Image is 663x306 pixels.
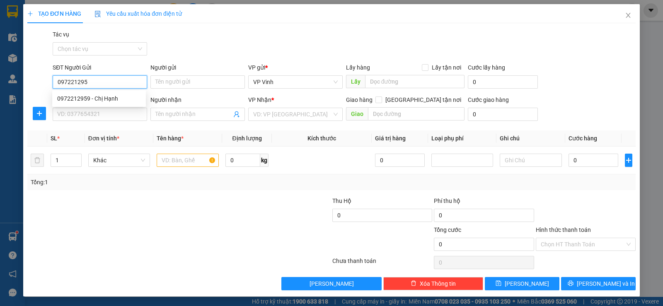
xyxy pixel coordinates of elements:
[468,64,505,71] label: Cước lấy hàng
[31,178,256,187] div: Tổng: 1
[157,135,184,142] span: Tên hàng
[33,107,46,120] button: plus
[625,12,632,19] span: close
[496,280,501,287] span: save
[577,279,635,288] span: [PERSON_NAME] và In
[375,135,406,142] span: Giá trị hàng
[346,75,365,88] span: Lấy
[485,277,559,290] button: save[PERSON_NAME]
[625,154,632,167] button: plus
[53,31,69,38] label: Tác vụ
[232,135,262,142] span: Định lượng
[310,279,354,288] span: [PERSON_NAME]
[331,256,433,271] div: Chưa thanh toán
[368,107,465,120] input: Dọc đường
[94,10,182,17] span: Yêu cầu xuất hóa đơn điện tử
[248,96,271,103] span: VP Nhận
[332,198,351,204] span: Thu Hộ
[505,279,549,288] span: [PERSON_NAME]
[346,96,373,103] span: Giao hàng
[27,10,81,17] span: TẠO ĐƠN HÀNG
[253,76,338,88] span: VP Vinh
[382,95,465,104] span: [GEOGRAPHIC_DATA] tận nơi
[500,154,562,167] input: Ghi Chú
[307,135,336,142] span: Kích thước
[27,8,79,26] strong: HÃNG XE HẢI HOÀNG GIA
[33,110,46,117] span: plus
[150,95,245,104] div: Người nhận
[27,11,33,17] span: plus
[496,130,565,147] th: Ghi chú
[281,277,381,290] button: [PERSON_NAME]
[57,94,141,103] div: 0972212959 - Chị Hạnh
[94,11,101,17] img: icon
[568,280,573,287] span: printer
[569,135,597,142] span: Cước hàng
[93,154,145,166] span: Khác
[51,135,57,142] span: SL
[428,63,465,72] span: Lấy tận nơi
[561,277,636,290] button: printer[PERSON_NAME] và In
[157,154,219,167] input: VD: Bàn, Ghế
[434,196,534,209] div: Phí thu hộ
[428,130,497,147] th: Loại phụ phí
[20,28,80,49] span: 42 [PERSON_NAME] - Vinh - [GEOGRAPHIC_DATA]
[31,154,44,167] button: delete
[5,34,19,75] img: logo
[434,226,461,233] span: Tổng cước
[88,135,119,142] span: Đơn vị tính
[365,75,465,88] input: Dọc đường
[52,92,146,105] div: 0972212959 - Chị Hạnh
[468,75,538,89] input: Cước lấy hàng
[346,107,368,120] span: Giao
[617,4,640,27] button: Close
[383,277,483,290] button: deleteXóa Thông tin
[468,96,509,103] label: Cước giao hàng
[32,60,74,78] strong: PHIẾU GỬI HÀNG
[346,64,370,71] span: Lấy hàng
[53,63,147,72] div: SĐT Người Gửi
[625,157,632,164] span: plus
[248,63,343,72] div: VP gửi
[420,279,456,288] span: Xóa Thông tin
[536,226,591,233] label: Hình thức thanh toán
[233,111,240,118] span: user-add
[468,108,538,121] input: Cước giao hàng
[411,280,416,287] span: delete
[260,154,269,167] span: kg
[375,154,425,167] input: 0
[150,63,245,72] div: Người gửi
